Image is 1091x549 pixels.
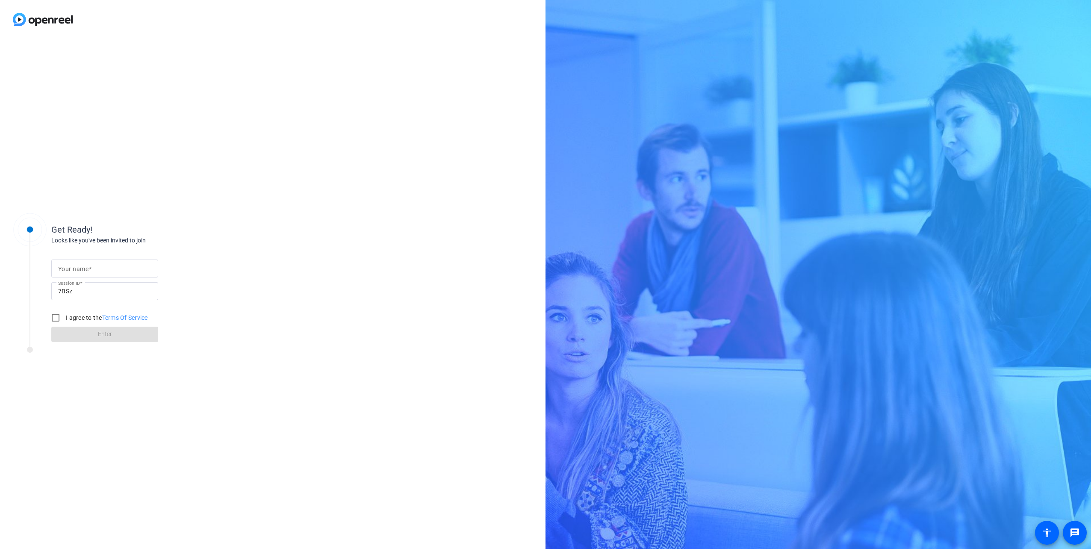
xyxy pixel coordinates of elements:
[1042,528,1052,538] mat-icon: accessibility
[58,280,80,286] mat-label: Session ID
[51,223,222,236] div: Get Ready!
[64,313,148,322] label: I agree to the
[51,236,222,245] div: Looks like you've been invited to join
[58,266,88,272] mat-label: Your name
[102,314,148,321] a: Terms Of Service
[1070,528,1080,538] mat-icon: message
